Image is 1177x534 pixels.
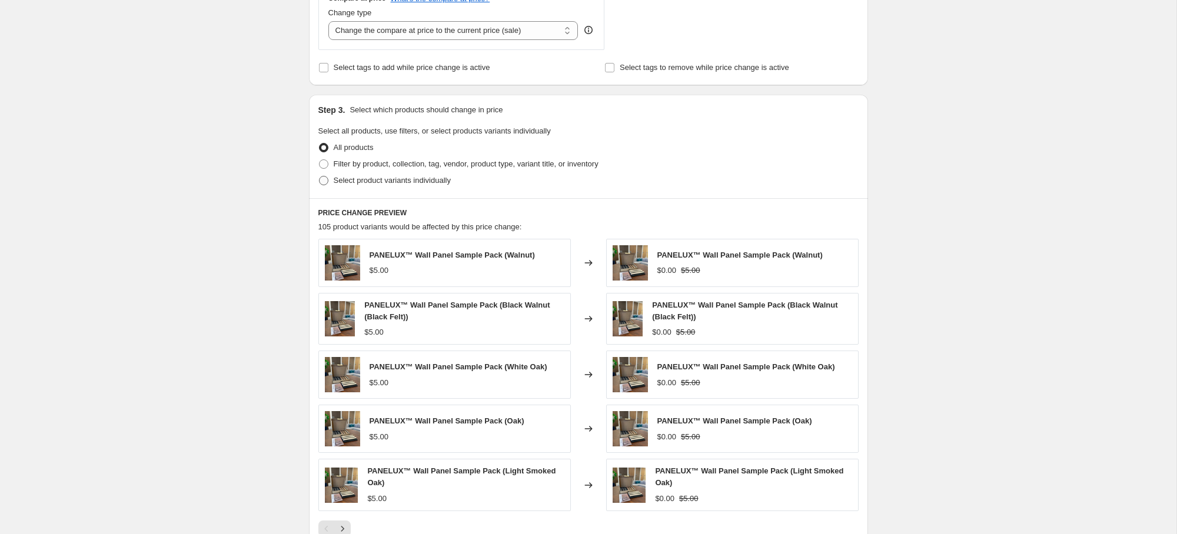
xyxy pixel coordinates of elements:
[328,8,372,17] span: Change type
[620,63,789,72] span: Select tags to remove while price change is active
[657,416,812,425] span: PANELUX™ Wall Panel Sample Pack (Oak)
[655,466,843,487] span: PANELUX™ Wall Panel Sample Pack (Light Smoked Oak)
[657,362,835,371] span: PANELUX™ Wall Panel Sample Pack (White Oak)
[657,251,823,259] span: PANELUX™ Wall Panel Sample Pack (Walnut)
[613,245,648,281] img: Sample_Pack_Photos_12_80x.jpg
[655,493,674,505] div: $0.00
[652,326,671,338] div: $0.00
[679,493,699,505] strike: $5.00
[583,24,594,36] div: help
[613,468,646,503] img: Sample_Pack_Photos_12_80x.jpg
[318,208,859,218] h6: PRICE CHANGE PREVIEW
[325,411,360,446] img: Sample_Pack_Photos_12_80x.jpg
[364,326,384,338] div: $5.00
[325,357,360,392] img: Sample_Pack_Photos_12_80x.jpg
[334,176,451,185] span: Select product variants individually
[370,431,389,443] div: $5.00
[325,245,360,281] img: Sample_Pack_Photos_12_80x.jpg
[681,265,700,276] strike: $5.00
[657,431,677,443] div: $0.00
[657,377,677,389] div: $0.00
[370,362,547,371] span: PANELUX™ Wall Panel Sample Pack (White Oak)
[334,143,374,152] span: All products
[318,126,551,135] span: Select all products, use filters, or select products variants individually
[367,466,556,487] span: PANELUX™ Wall Panel Sample Pack (Light Smoked Oak)
[657,265,677,276] div: $0.00
[676,326,696,338] strike: $5.00
[318,104,345,116] h2: Step 3.
[334,159,599,168] span: Filter by product, collection, tag, vendor, product type, variant title, or inventory
[613,411,648,446] img: Sample_Pack_Photos_12_80x.jpg
[370,377,389,389] div: $5.00
[318,222,522,231] span: 105 product variants would be affected by this price change:
[350,104,503,116] p: Select which products should change in price
[613,357,648,392] img: Sample_Pack_Photos_12_80x.jpg
[370,251,535,259] span: PANELUX™ Wall Panel Sample Pack (Walnut)
[370,265,389,276] div: $5.00
[334,63,490,72] span: Select tags to add while price change is active
[364,301,550,321] span: PANELUX™ Wall Panel Sample Pack (Black Walnut (Black Felt))
[681,377,700,389] strike: $5.00
[370,416,524,425] span: PANELUX™ Wall Panel Sample Pack (Oak)
[652,301,837,321] span: PANELUX™ Wall Panel Sample Pack (Black Walnut (Black Felt))
[325,468,358,503] img: Sample_Pack_Photos_12_80x.jpg
[613,301,643,336] img: Sample_Pack_Photos_12_80x.jpg
[681,431,700,443] strike: $5.00
[325,301,355,336] img: Sample_Pack_Photos_12_80x.jpg
[367,493,387,505] div: $5.00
